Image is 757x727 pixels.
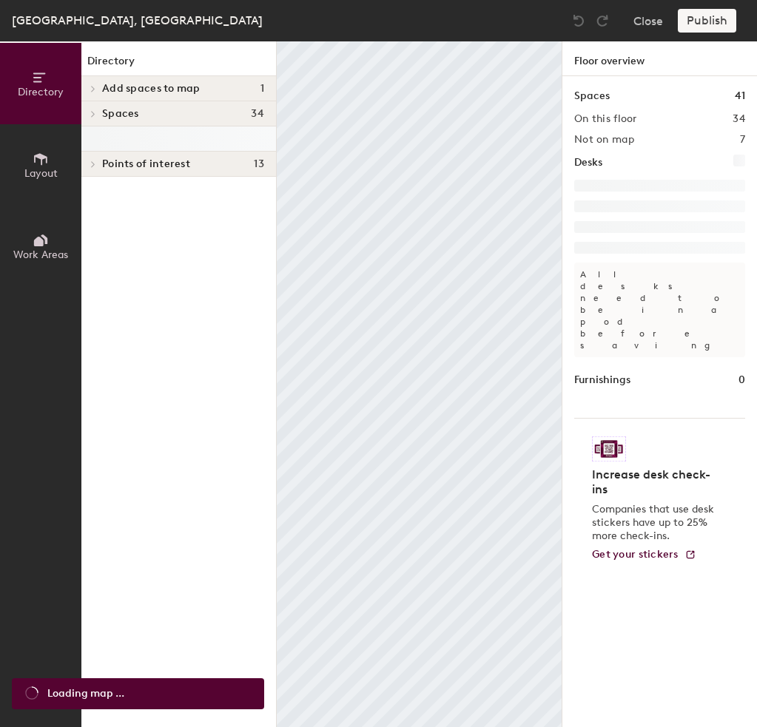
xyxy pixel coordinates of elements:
span: 13 [254,158,264,170]
span: Get your stickers [592,548,679,561]
button: Close [633,9,663,33]
span: Directory [18,86,64,98]
h4: Increase desk check-ins [592,467,719,497]
h1: Desks [574,155,602,171]
img: Redo [595,13,610,28]
img: Undo [571,13,586,28]
img: Sticker logo [592,436,626,461]
h1: Spaces [574,88,610,104]
span: Add spaces to map [102,83,201,95]
h1: 41 [735,88,745,104]
span: 1 [260,83,264,95]
span: 34 [251,108,264,120]
h2: On this floor [574,113,637,125]
h1: Furnishings [574,372,630,388]
div: [GEOGRAPHIC_DATA], [GEOGRAPHIC_DATA] [12,11,263,30]
p: All desks need to be in a pod before saving [574,263,745,357]
p: Companies that use desk stickers have up to 25% more check-ins. [592,503,719,543]
h2: 7 [740,134,745,146]
span: Loading map ... [47,686,124,702]
span: Layout [24,167,58,180]
h1: 0 [739,372,745,388]
span: Spaces [102,108,139,120]
span: Work Areas [13,248,68,261]
a: Get your stickers [592,549,696,561]
h2: 34 [733,113,745,125]
h1: Directory [81,53,276,76]
canvas: Map [277,41,562,727]
h2: Not on map [574,134,634,146]
span: Points of interest [102,158,190,170]
h1: Floor overview [562,41,757,76]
